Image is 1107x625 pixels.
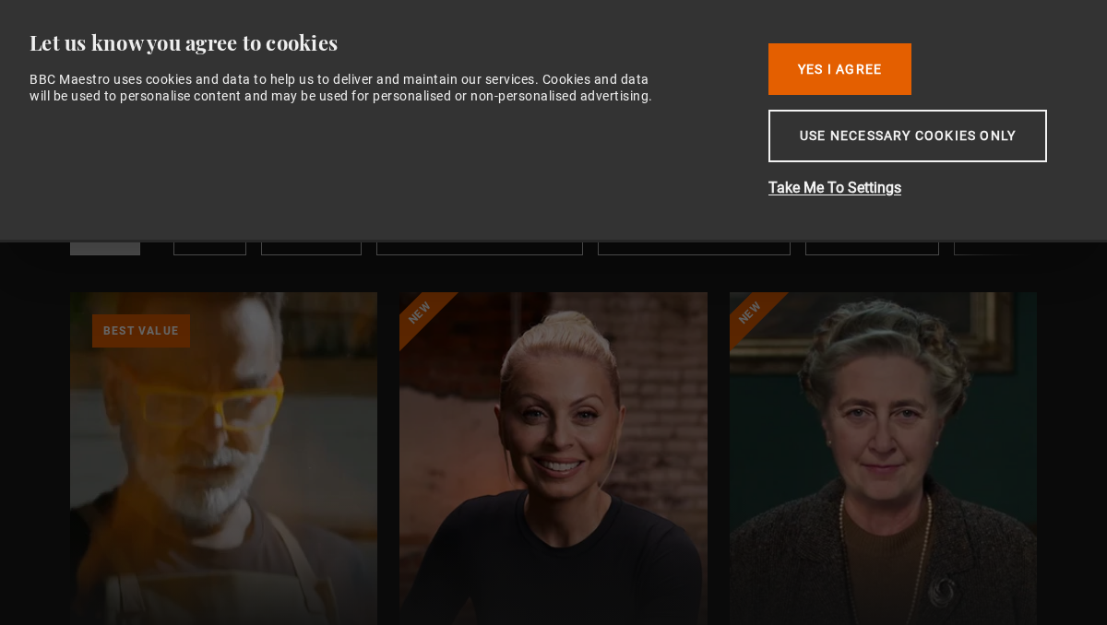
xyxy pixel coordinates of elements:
[768,110,1047,162] button: Use necessary cookies only
[30,29,740,56] div: Let us know you agree to cookies
[30,71,669,104] div: BBC Maestro uses cookies and data to help us to deliver and maintain our services. Cookies and da...
[768,177,1064,199] button: Take Me To Settings
[768,43,911,95] button: Yes I Agree
[92,314,190,348] p: Best value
